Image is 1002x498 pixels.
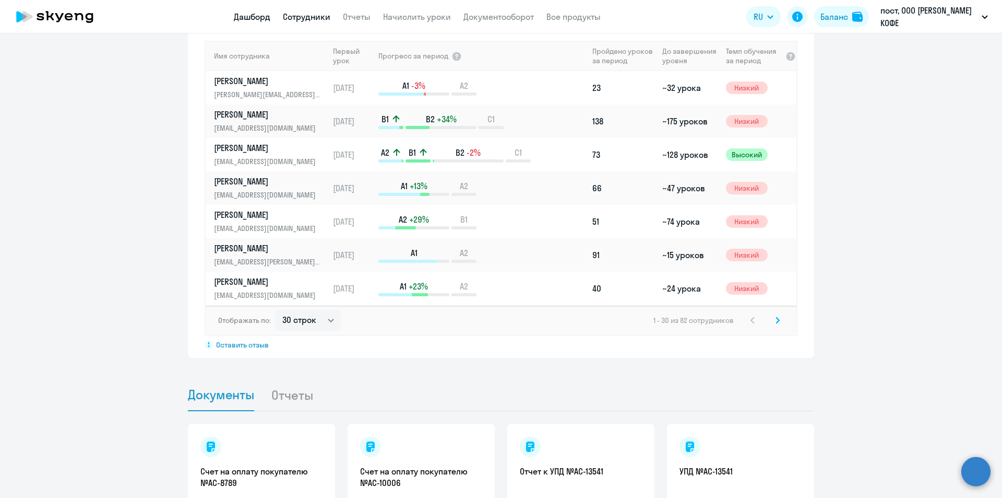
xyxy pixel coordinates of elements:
[588,272,658,305] td: 40
[426,113,435,125] span: B2
[814,6,869,27] button: Балансbalance
[726,249,768,261] span: Низкий
[852,11,863,22] img: balance
[410,180,427,192] span: +13%
[754,10,763,23] span: RU
[214,89,321,100] p: [PERSON_NAME][EMAIL_ADDRESS][DOMAIN_NAME]
[658,205,721,238] td: ~74 урока
[588,305,658,339] td: 85
[653,316,734,325] span: 1 - 30 из 82 сотрудников
[401,180,408,192] span: A1
[214,109,328,134] a: [PERSON_NAME][EMAIL_ADDRESS][DOMAIN_NAME]
[360,466,482,489] a: Счет на оплату покупателю №AC-10006
[200,466,323,489] a: Счет на оплату покупателю №AC-8789
[214,209,321,221] p: [PERSON_NAME]
[329,171,377,205] td: [DATE]
[411,247,417,259] span: A1
[399,214,407,225] span: A2
[726,148,768,161] span: Высокий
[214,189,321,201] p: [EMAIL_ADDRESS][DOMAIN_NAME]
[214,142,328,167] a: [PERSON_NAME][EMAIL_ADDRESS][DOMAIN_NAME]
[402,80,409,91] span: A1
[329,238,377,272] td: [DATE]
[658,71,721,105] td: ~32 урока
[329,71,377,105] td: [DATE]
[515,147,522,158] span: C1
[188,387,254,402] span: Документы
[409,214,429,225] span: +29%
[343,11,371,22] a: Отчеты
[409,147,416,158] span: B1
[467,147,481,158] span: -2%
[214,176,321,187] p: [PERSON_NAME]
[588,41,658,71] th: Пройдено уроков за период
[214,256,321,268] p: [EMAIL_ADDRESS][PERSON_NAME][DOMAIN_NAME]
[214,176,328,201] a: [PERSON_NAME][EMAIL_ADDRESS][DOMAIN_NAME]
[460,180,468,192] span: A2
[588,71,658,105] td: 23
[658,305,721,339] td: ~162 урока
[216,340,269,350] span: Оставить отзыв
[679,466,802,477] a: УПД №AC-13541
[658,138,721,171] td: ~128 уроков
[726,182,768,194] span: Низкий
[214,223,321,234] p: [EMAIL_ADDRESS][DOMAIN_NAME]
[588,238,658,272] td: 91
[329,105,377,138] td: [DATE]
[214,142,321,154] p: [PERSON_NAME]
[520,466,642,477] a: Отчет к УПД №AC-13541
[546,11,601,22] a: Все продукты
[329,205,377,238] td: [DATE]
[463,11,534,22] a: Документооборот
[329,305,377,339] td: [DATE]
[329,272,377,305] td: [DATE]
[214,75,328,100] a: [PERSON_NAME][PERSON_NAME][EMAIL_ADDRESS][DOMAIN_NAME]
[234,11,270,22] a: Дашборд
[726,282,768,295] span: Низкий
[411,80,425,91] span: -3%
[409,281,428,292] span: +23%
[329,138,377,171] td: [DATE]
[588,105,658,138] td: 138
[460,281,468,292] span: A2
[214,209,328,234] a: [PERSON_NAME][EMAIL_ADDRESS][DOMAIN_NAME]
[456,147,464,158] span: B2
[378,51,448,61] span: Прогресс за период
[437,113,457,125] span: +34%
[658,41,721,71] th: До завершения уровня
[214,109,321,120] p: [PERSON_NAME]
[746,6,781,27] button: RU
[329,41,377,71] th: Первый урок
[214,242,328,268] a: [PERSON_NAME][EMAIL_ADDRESS][PERSON_NAME][DOMAIN_NAME]
[726,47,782,65] span: Темп обучения за период
[214,75,321,87] p: [PERSON_NAME]
[214,276,321,287] p: [PERSON_NAME]
[658,105,721,138] td: ~175 уроков
[588,138,658,171] td: 73
[588,205,658,238] td: 51
[658,272,721,305] td: ~24 урока
[820,10,848,23] div: Баланс
[381,147,389,158] span: A2
[214,242,321,254] p: [PERSON_NAME]
[726,82,768,94] span: Низкий
[400,281,407,292] span: A1
[588,171,658,205] td: 66
[880,4,977,29] p: пост, ООО [PERSON_NAME] КОФЕ
[658,171,721,205] td: ~47 уроков
[726,115,768,128] span: Низкий
[487,113,495,125] span: C1
[875,4,993,29] button: пост, ООО [PERSON_NAME] КОФЕ
[460,80,468,91] span: A2
[460,247,468,259] span: A2
[214,289,321,301] p: [EMAIL_ADDRESS][DOMAIN_NAME]
[214,276,328,301] a: [PERSON_NAME][EMAIL_ADDRESS][DOMAIN_NAME]
[726,215,768,228] span: Низкий
[218,316,271,325] span: Отображать по:
[658,238,721,272] td: ~15 уроков
[214,122,321,134] p: [EMAIL_ADDRESS][DOMAIN_NAME]
[214,156,321,167] p: [EMAIL_ADDRESS][DOMAIN_NAME]
[283,11,330,22] a: Сотрудники
[383,11,451,22] a: Начислить уроки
